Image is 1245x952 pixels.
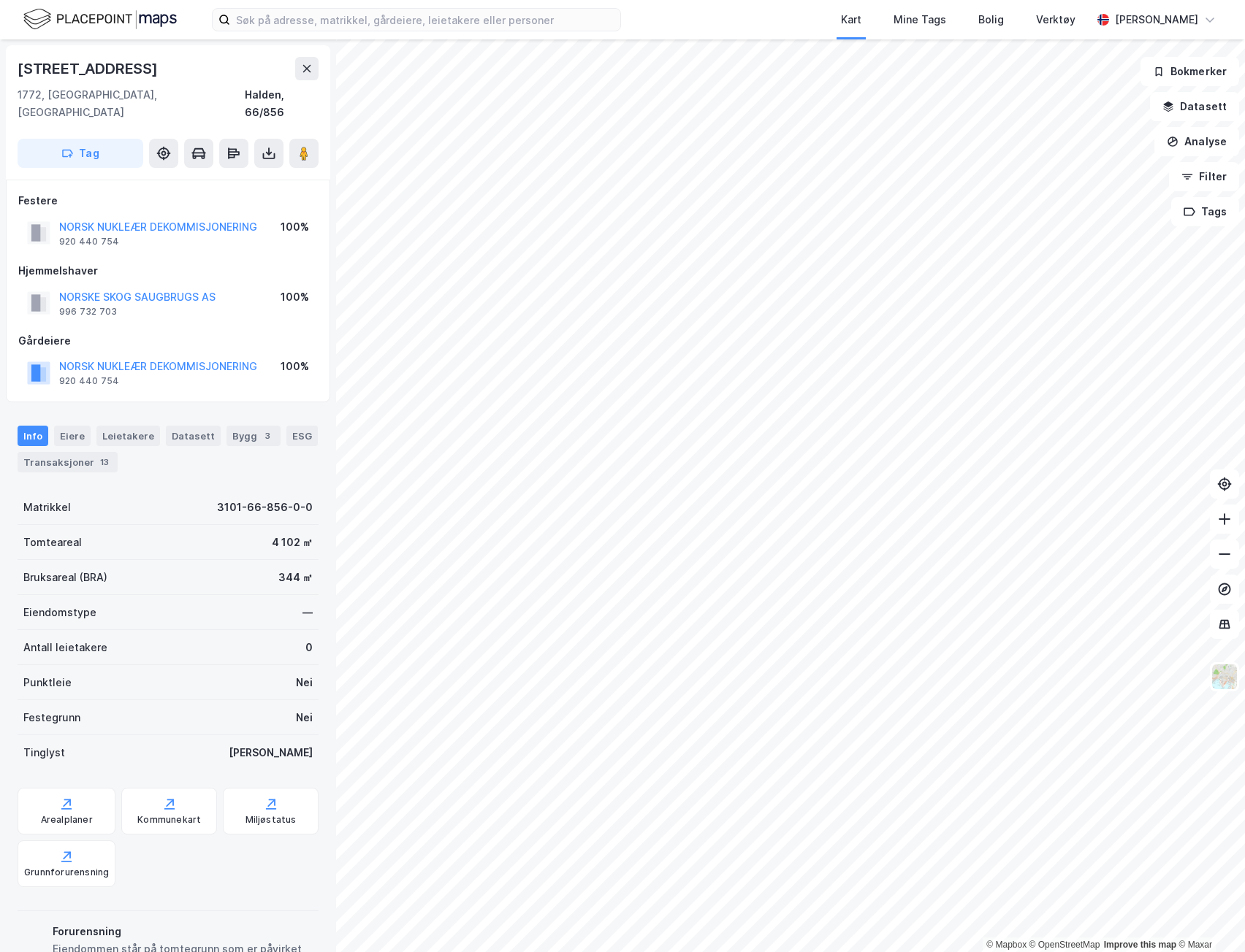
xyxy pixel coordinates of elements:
div: Nei [296,709,313,726]
div: 1772, [GEOGRAPHIC_DATA], [GEOGRAPHIC_DATA] [18,86,245,121]
div: Halden, 66/856 [245,86,319,121]
div: Tinglyst [23,744,65,761]
div: Gårdeiere [18,332,318,350]
div: — [302,604,313,621]
div: Kontrollprogram for chat [1172,882,1245,952]
div: Hjemmelshaver [18,262,318,280]
div: 920 440 754 [59,236,119,247]
div: 996 732 703 [59,306,117,318]
div: [STREET_ADDRESS] [18,57,161,80]
div: Verktøy [1036,11,1075,28]
div: Nei [296,674,313,691]
div: Bygg [226,426,281,446]
a: Improve this map [1104,940,1176,950]
div: 3 [260,429,275,443]
iframe: Chat Widget [1172,882,1245,952]
div: Antall leietakere [23,639,107,656]
button: Tags [1171,197,1239,226]
div: 13 [97,455,112,469]
div: Punktleie [23,674,72,691]
div: 100% [281,288,309,306]
button: Bokmerker [1141,57,1239,86]
div: [PERSON_NAME] [1115,11,1198,28]
div: Leietakere [96,426,160,446]
div: Eiendomstype [23,604,96,621]
div: ESG [286,426,318,446]
div: [PERSON_NAME] [229,744,313,761]
a: Mapbox [986,940,1027,950]
input: Søk på adresse, matrikkel, gårdeiere, leietakere eller personer [230,9,620,31]
div: 4 102 ㎡ [272,534,313,551]
div: Mine Tags [894,11,946,28]
img: Z [1211,663,1238,691]
img: logo.f888ab2527a4732fd821a326f86c7f29.svg [23,7,177,32]
button: Datasett [1150,92,1239,121]
div: 100% [281,218,309,236]
div: 344 ㎡ [278,569,313,586]
div: Tomteareal [23,534,82,551]
div: Miljøstatus [245,814,297,826]
div: Bolig [978,11,1004,28]
button: Filter [1169,162,1239,191]
div: Eiere [54,426,91,446]
div: Forurensning [53,923,313,940]
div: Festere [18,192,318,210]
div: Festegrunn [23,709,80,726]
div: 0 [305,639,313,656]
div: 920 440 754 [59,375,119,387]
button: Analyse [1154,127,1239,156]
div: Arealplaner [41,814,93,826]
div: Info [18,426,48,446]
button: Tag [18,139,143,168]
div: Bruksareal (BRA) [23,569,107,586]
div: Transaksjoner [18,452,118,472]
div: 3101-66-856-0-0 [217,499,313,516]
div: Matrikkel [23,499,71,516]
div: 100% [281,358,309,375]
div: Kart [841,11,861,28]
div: Grunnforurensning [24,867,109,878]
a: OpenStreetMap [1029,940,1100,950]
div: Datasett [166,426,221,446]
div: Kommunekart [137,814,201,826]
